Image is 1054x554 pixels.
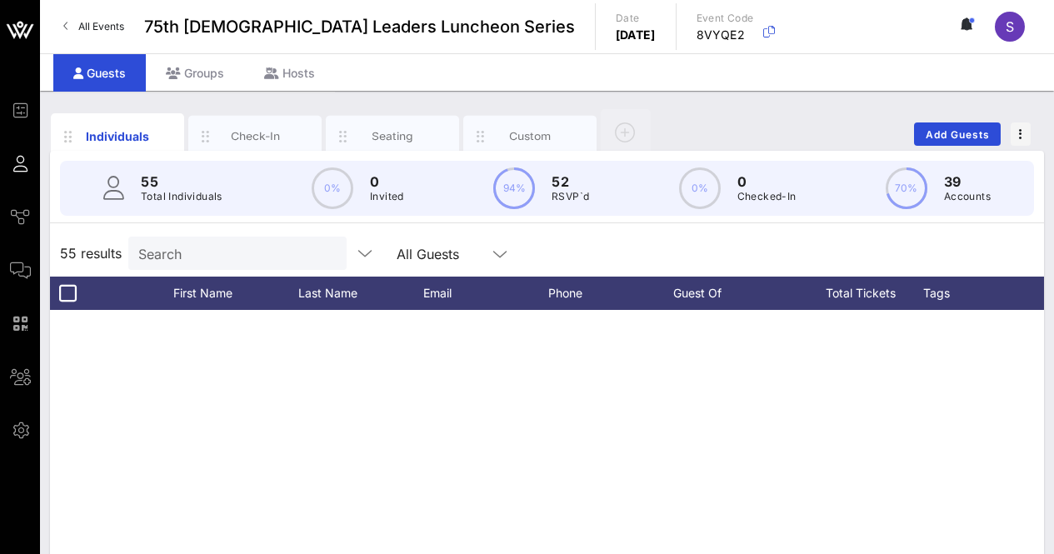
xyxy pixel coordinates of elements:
[737,172,797,192] p: 0
[697,27,754,43] p: 8VYQE2
[141,188,222,205] p: Total Individuals
[298,277,423,310] div: Last Name
[493,128,567,144] div: Custom
[697,10,754,27] p: Event Code
[1006,18,1014,35] span: S
[173,277,298,310] div: First Name
[370,172,404,192] p: 0
[397,247,459,262] div: All Guests
[60,243,122,263] span: 55 results
[144,14,575,39] span: 75th [DEMOGRAPHIC_DATA] Leaders Luncheon Series
[995,12,1025,42] div: S
[146,54,244,92] div: Groups
[423,277,548,310] div: Email
[944,172,991,192] p: 39
[387,237,520,270] div: All Guests
[53,54,146,92] div: Guests
[552,172,589,192] p: 52
[925,128,991,141] span: Add Guests
[244,54,335,92] div: Hosts
[673,277,798,310] div: Guest Of
[548,277,673,310] div: Phone
[141,172,222,192] p: 55
[218,128,292,144] div: Check-In
[616,27,656,43] p: [DATE]
[53,13,134,40] a: All Events
[552,188,589,205] p: RSVP`d
[356,128,430,144] div: Seating
[616,10,656,27] p: Date
[370,188,404,205] p: Invited
[737,188,797,205] p: Checked-In
[78,20,124,32] span: All Events
[81,127,155,145] div: Individuals
[944,188,991,205] p: Accounts
[798,277,923,310] div: Total Tickets
[914,122,1001,146] button: Add Guests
